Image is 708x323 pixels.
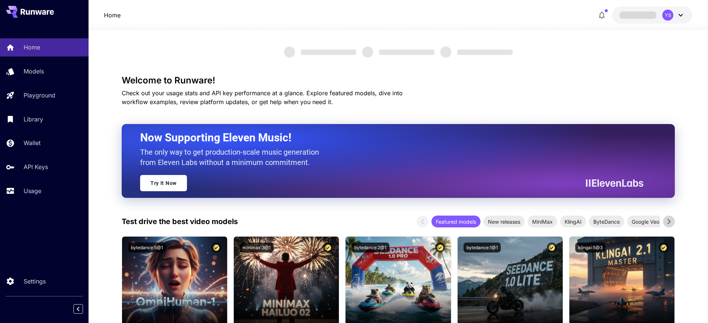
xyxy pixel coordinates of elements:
button: klingai:5@3 [575,243,605,252]
p: Test drive the best video models [122,216,238,227]
div: MiniMax [528,216,557,227]
span: Featured models [431,218,480,226]
button: Certified Model – Vetted for best performance and includes a commercial license. [659,243,669,252]
button: Certified Model – Vetted for best performance and includes a commercial license. [547,243,557,252]
button: minimax:3@1 [240,243,274,252]
span: Check out your usage stats and API key performance at a glance. Explore featured models, dive int... [122,89,403,106]
button: Certified Model – Vetted for best performance and includes a commercial license. [211,243,221,252]
button: bytedance:5@1 [128,243,166,252]
div: Featured models [431,216,480,227]
p: Library [24,115,43,124]
div: KlingAI [560,216,586,227]
div: Collapse sidebar [79,302,88,316]
button: YS [612,7,693,24]
button: Certified Model – Vetted for best performance and includes a commercial license. [323,243,333,252]
span: New releases [483,218,525,226]
button: bytedance:1@1 [464,243,501,252]
button: bytedance:2@1 [351,243,389,252]
p: Settings [24,277,46,286]
button: Certified Model – Vetted for best performance and includes a commercial license. [435,243,445,252]
div: ByteDance [589,216,624,227]
h3: Welcome to Runware! [122,75,675,86]
span: KlingAI [560,218,586,226]
p: API Keys [24,162,48,171]
a: Try It Now [140,175,187,191]
p: Models [24,67,44,76]
p: Usage [24,186,41,195]
p: Playground [24,91,55,100]
div: Google Veo [627,216,664,227]
span: ByteDance [589,218,624,226]
span: Google Veo [627,218,664,226]
div: New releases [483,216,525,227]
p: Home [24,43,40,52]
button: Collapse sidebar [73,304,83,314]
p: The only way to get production-scale music generation from Eleven Labs without a minimum commitment. [140,147,324,168]
h2: Now Supporting Eleven Music! [140,131,638,145]
nav: breadcrumb [104,11,121,20]
div: YS [662,10,673,21]
span: MiniMax [528,218,557,226]
p: Wallet [24,138,41,147]
a: Home [104,11,121,20]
